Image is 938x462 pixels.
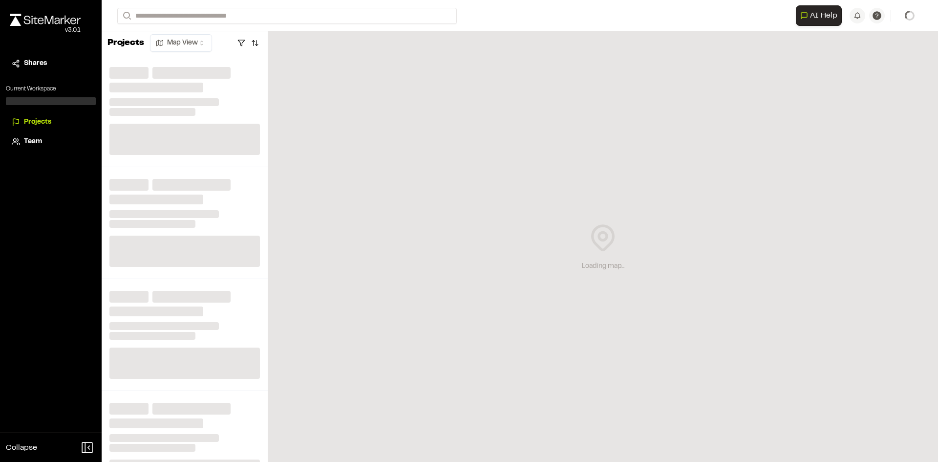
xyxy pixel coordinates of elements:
[6,85,96,93] p: Current Workspace
[582,261,624,272] div: Loading map...
[6,442,37,454] span: Collapse
[796,5,842,26] button: Open AI Assistant
[10,14,81,26] img: rebrand.png
[12,136,90,147] a: Team
[810,10,837,22] span: AI Help
[107,37,144,50] p: Projects
[24,58,47,69] span: Shares
[24,117,51,128] span: Projects
[12,117,90,128] a: Projects
[24,136,42,147] span: Team
[10,26,81,35] div: Oh geez...please don't...
[12,58,90,69] a: Shares
[796,5,846,26] div: Open AI Assistant
[117,8,135,24] button: Search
